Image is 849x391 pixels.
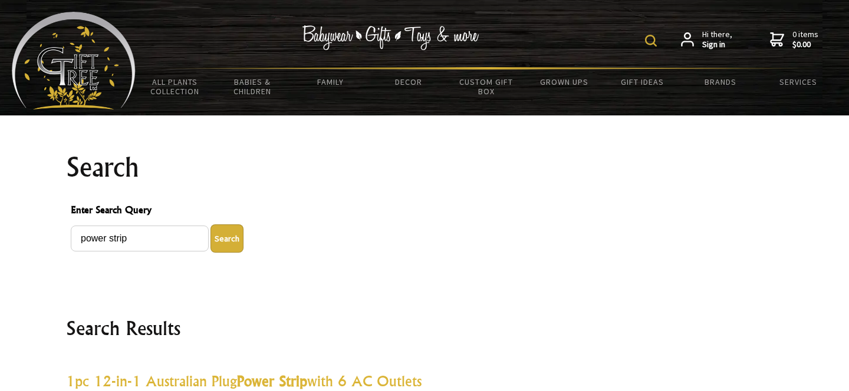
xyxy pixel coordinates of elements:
[792,39,818,50] strong: $0.00
[291,69,369,94] a: Family
[66,153,783,181] h1: Search
[702,39,732,50] strong: Sign in
[759,69,837,94] a: Services
[213,69,291,104] a: Babies & Children
[66,372,422,390] a: 1pc 12-in-1 Australian PlugPower Stripwith 6 AC Outlets
[237,372,307,390] highlight: Power Strip
[136,69,213,104] a: All Plants Collection
[682,69,759,94] a: Brands
[12,12,136,110] img: Babyware - Gifts - Toys and more...
[71,226,209,251] input: Enter Search Query
[645,35,657,47] img: product search
[603,69,681,94] a: Gift Ideas
[66,314,783,342] h2: Search Results
[681,29,732,50] a: Hi there,Sign in
[525,69,603,94] a: Grown Ups
[792,29,818,50] span: 0 items
[71,203,778,220] span: Enter Search Query
[447,69,525,104] a: Custom Gift Box
[370,69,447,94] a: Decor
[302,25,479,50] img: Babywear - Gifts - Toys & more
[210,224,243,253] button: Enter Search Query
[770,29,818,50] a: 0 items$0.00
[702,29,732,50] span: Hi there,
